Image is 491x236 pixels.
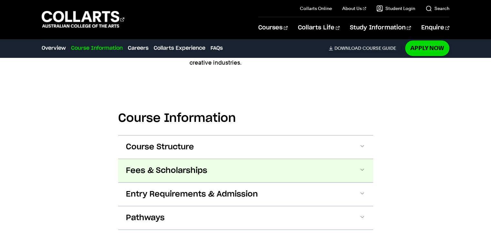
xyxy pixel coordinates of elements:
[118,183,373,206] button: Entry Requirements & Admission
[334,45,361,51] span: Download
[300,5,332,12] a: Collarts Online
[329,45,401,51] a: DownloadCourse Guide
[376,5,415,12] a: Student Login
[126,142,194,152] span: Course Structure
[118,159,373,182] button: Fees & Scholarships
[258,17,288,38] a: Courses
[128,44,148,52] a: Careers
[421,17,449,38] a: Enquire
[298,17,340,38] a: Collarts Life
[118,135,373,159] button: Course Structure
[118,206,373,230] button: Pathways
[210,44,223,52] a: FAQs
[118,111,373,125] h2: Course Information
[71,44,123,52] a: Course Information
[154,44,205,52] a: Collarts Experience
[42,10,124,28] div: Go to homepage
[342,5,366,12] a: About Us
[350,17,411,38] a: Study Information
[42,44,66,52] a: Overview
[126,213,165,223] span: Pathways
[405,40,449,56] a: Apply Now
[425,5,449,12] a: Search
[126,189,258,199] span: Entry Requirements & Admission
[126,166,207,176] span: Fees & Scholarships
